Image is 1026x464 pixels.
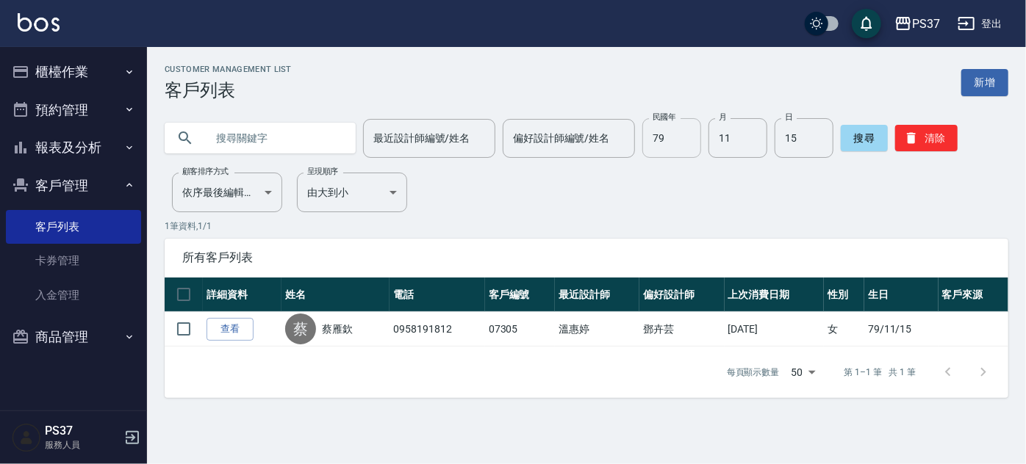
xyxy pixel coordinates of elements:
h3: 客戶列表 [165,80,292,101]
input: 搜尋關鍵字 [206,118,344,158]
button: 搜尋 [841,125,888,151]
button: 櫃檯作業 [6,53,141,91]
a: 卡券管理 [6,244,141,278]
th: 客戶來源 [939,278,1008,312]
button: 預約管理 [6,91,141,129]
label: 顧客排序方式 [182,166,229,177]
label: 呈現順序 [307,166,338,177]
th: 電話 [390,278,484,312]
th: 性別 [824,278,864,312]
th: 偏好設計師 [639,278,724,312]
a: 蔡雁欽 [322,322,353,336]
label: 日 [785,112,792,123]
label: 民國年 [653,112,675,123]
td: 79/11/15 [864,312,939,347]
a: 新增 [961,69,1008,96]
td: 溫惠婷 [555,312,639,347]
button: 清除 [895,125,958,151]
button: save [852,9,881,38]
label: 月 [719,112,726,123]
h2: Customer Management List [165,65,292,74]
a: 查看 [207,318,254,341]
h5: PS37 [45,424,120,438]
button: 報表及分析 [6,128,141,167]
td: 0958191812 [390,312,484,347]
button: 登出 [952,10,1008,37]
td: 鄧卉芸 [639,312,724,347]
button: 商品管理 [6,318,141,356]
p: 服務人員 [45,438,120,452]
a: 客戶列表 [6,210,141,244]
img: Person [12,423,41,452]
div: 蔡 [285,313,316,344]
th: 上次消費日期 [725,278,825,312]
td: 女 [824,312,864,347]
td: 07305 [485,312,555,347]
p: 第 1–1 筆 共 1 筆 [844,366,916,379]
td: [DATE] [725,312,825,347]
span: 所有客戶列表 [182,250,991,265]
th: 姓名 [281,278,390,312]
p: 每頁顯示數量 [727,366,780,379]
img: Logo [18,13,60,32]
th: 生日 [864,278,939,312]
button: 客戶管理 [6,167,141,205]
th: 詳細資料 [203,278,281,312]
a: 入金管理 [6,278,141,312]
div: 由大到小 [297,173,407,212]
p: 1 筆資料, 1 / 1 [165,220,1008,233]
button: PS37 [889,9,946,39]
div: 50 [786,352,821,392]
div: 依序最後編輯時間 [172,173,282,212]
th: 最近設計師 [555,278,639,312]
div: PS37 [912,15,940,33]
th: 客戶編號 [485,278,555,312]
